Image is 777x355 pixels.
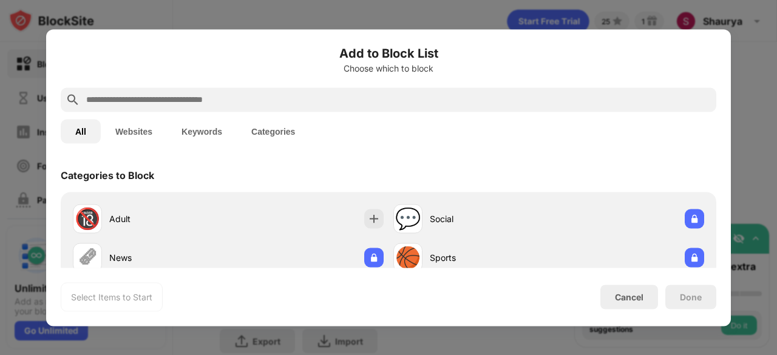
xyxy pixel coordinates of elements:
[237,119,310,143] button: Categories
[77,245,98,270] div: 🗞
[167,119,237,143] button: Keywords
[101,119,167,143] button: Websites
[615,292,643,302] div: Cancel
[395,206,421,231] div: 💬
[66,92,80,107] img: search.svg
[109,251,228,264] div: News
[61,44,716,62] h6: Add to Block List
[395,245,421,270] div: 🏀
[71,291,152,303] div: Select Items to Start
[61,169,154,181] div: Categories to Block
[61,63,716,73] div: Choose which to block
[430,212,549,225] div: Social
[61,119,101,143] button: All
[680,292,702,302] div: Done
[109,212,228,225] div: Adult
[430,251,549,264] div: Sports
[75,206,100,231] div: 🔞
